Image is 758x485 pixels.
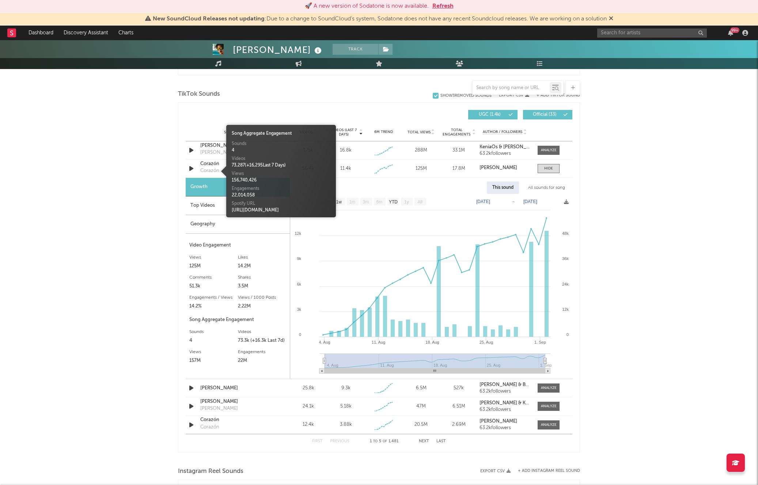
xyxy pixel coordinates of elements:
div: 6.5M [404,385,438,392]
div: 47M [404,403,438,410]
div: All sounds for song [523,182,571,194]
div: 3.5M [238,282,287,291]
a: [PERSON_NAME] & BROKIX [480,382,530,387]
div: Song Aggregate Engagement [232,130,330,137]
text: 11. Aug [372,340,385,344]
div: Engagements / Views [189,293,238,302]
div: 63.2k followers [480,407,530,412]
div: [PERSON_NAME] [200,405,238,412]
a: Corazón [200,416,277,424]
text: 3k [297,307,301,312]
div: 25.8k [291,385,325,392]
text: 1m [349,199,356,205]
text: 1y [404,199,409,205]
div: 63.2k followers [480,425,530,431]
strong: [PERSON_NAME] & KeniaOs [480,401,541,405]
text: [DATE] [476,199,490,204]
span: UGC ( 1.4k ) [473,112,507,117]
div: 527k [442,385,476,392]
a: [PERSON_NAME] [480,419,530,424]
div: Shares [238,273,287,282]
a: [URL][DOMAIN_NAME] [232,208,279,213]
span: Instagram Reel Sounds [178,467,243,476]
button: Official(33) [523,110,572,119]
a: [PERSON_NAME] [200,385,277,392]
span: to [373,440,378,443]
div: 5.18k [340,403,352,410]
div: Corazón [200,167,219,175]
div: 2.22M [238,302,287,311]
button: Next [419,439,429,443]
div: Sounds [232,141,330,147]
div: Engagements [238,348,287,356]
div: 2.69M [442,421,476,428]
span: Author / Followers [483,130,522,134]
text: 1. Sep [540,363,552,367]
a: [PERSON_NAME] [480,165,530,171]
div: 24.1k [291,403,325,410]
div: Likes [238,253,287,262]
a: [PERSON_NAME] & KeniaOs [480,401,530,406]
text: 36k [562,256,569,261]
div: 157M [189,356,238,365]
text: 25. Aug [480,340,493,344]
div: Growth [186,178,290,196]
button: Export CSV [480,469,511,473]
div: 4 [232,147,330,154]
text: 6m [376,199,383,205]
div: 9.3k [341,385,350,392]
a: Charts [113,26,139,40]
text: 24k [562,282,569,286]
span: Total Engagements [442,128,471,137]
button: Refresh [432,2,454,11]
text: 12k [295,231,301,236]
span: New SoundCloud Releases not updating [153,16,265,22]
div: 16.8k [340,147,352,154]
div: 33.1M [442,147,476,154]
div: Views / 1000 Posts [238,293,287,302]
button: Export CSV [499,93,529,98]
input: Search by song name or URL [473,85,550,91]
div: Video Engagement [189,241,286,250]
span: Sound Name [224,130,249,134]
div: 125M [189,262,238,271]
div: Corazón [200,424,219,431]
span: of [383,440,387,443]
div: Videos [232,156,330,162]
text: 0 [299,332,301,337]
div: 🚀 A new version of Sodatone is now available. [305,2,429,11]
a: [PERSON_NAME] [200,398,277,405]
text: 9k [297,256,301,261]
div: Views [189,348,238,356]
div: Sounds [189,328,238,336]
div: + Add Instagram Reel Sound [511,469,580,473]
div: 14.2M [238,262,287,271]
div: 11.4k [340,165,351,172]
div: Views [232,171,330,177]
div: 288M [404,147,438,154]
div: 3.88k [340,421,352,428]
button: 99+ [728,30,733,36]
text: 6k [297,282,301,286]
text: YTD [389,199,398,205]
strong: [PERSON_NAME] & BROKIX [480,382,540,387]
div: 4 [189,336,238,345]
span: Dismiss [609,16,613,22]
strong: KeniaOs & [PERSON_NAME] [480,145,541,149]
button: First [312,439,323,443]
div: 1 5 1,481 [364,437,404,446]
div: Comments [189,273,238,282]
span: Total Views [408,130,431,134]
div: 22,014,058 [232,192,330,199]
div: Top Videos [186,196,290,215]
div: 73.3k (+16.3k Last 7d) [238,336,287,345]
div: 51.3k [189,282,238,291]
div: Spotify URL [232,201,330,207]
div: Videos [238,328,287,336]
div: 14.2% [189,302,238,311]
div: Views [189,253,238,262]
input: Search for artists [597,28,707,38]
a: KeniaOs & [PERSON_NAME] [480,145,530,150]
